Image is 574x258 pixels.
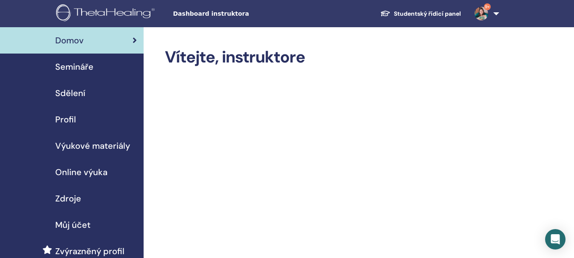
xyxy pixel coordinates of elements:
font: Profil [55,114,76,125]
font: Můj účet [55,219,90,230]
font: Zvýrazněný profil [55,246,124,257]
div: Open Intercom Messenger [545,229,566,249]
font: Výukové materiály [55,140,130,151]
font: Dashboard instruktora [173,10,249,17]
img: graduation-cap-white.svg [380,10,390,17]
font: Studentský řídicí panel [394,10,461,17]
font: Sdělení [55,88,85,99]
font: Vítejte, instruktore [165,46,305,68]
a: Studentský řídicí panel [373,6,468,22]
font: Online výuka [55,167,107,178]
font: Zdroje [55,193,81,204]
img: logo.png [56,4,158,23]
font: 9+ [485,4,490,9]
font: Domov [55,35,84,46]
font: Semináře [55,61,93,72]
img: default.jpg [475,7,488,20]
